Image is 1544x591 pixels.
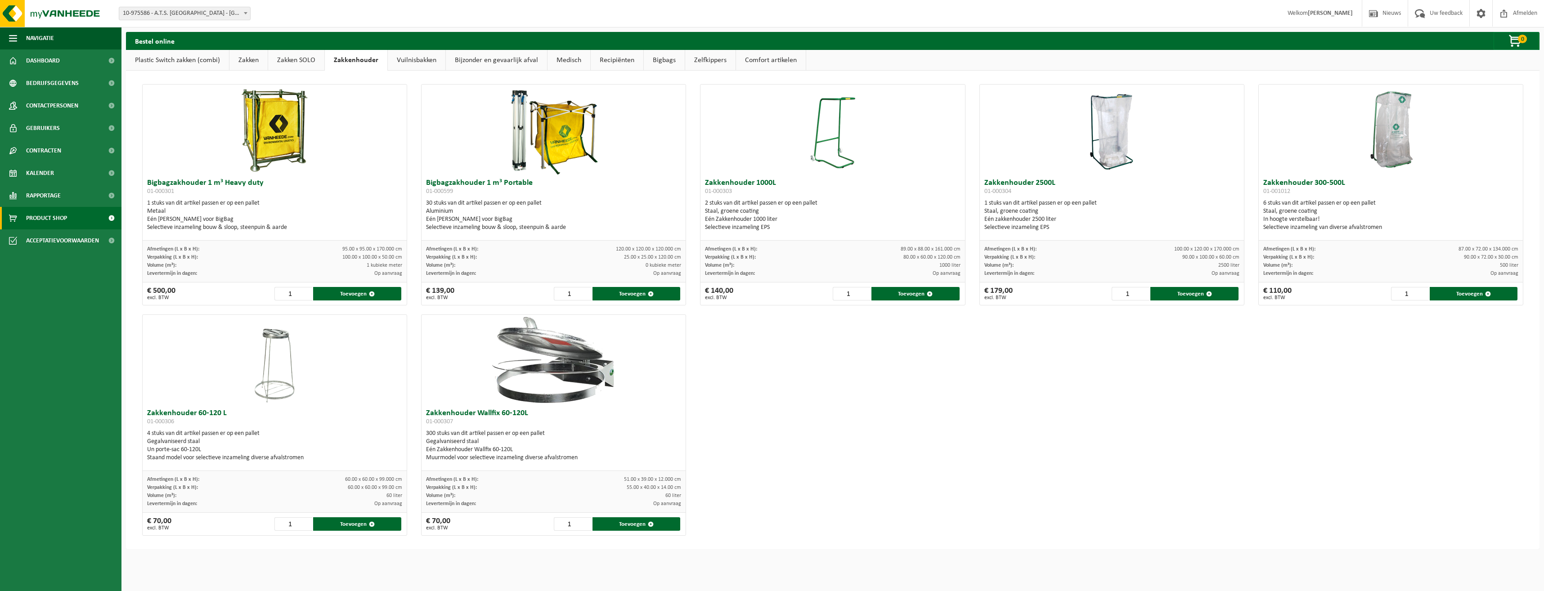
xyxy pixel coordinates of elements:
[509,85,599,175] img: 01-000599
[348,485,402,490] span: 60.00 x 60.00 x 99.00 cm
[627,485,681,490] span: 55.00 x 40.00 x 14.00 cm
[984,179,1239,197] h3: Zakkenhouder 2500L
[871,287,960,300] button: Toevoegen
[26,207,67,229] span: Product Shop
[26,117,60,139] span: Gebruikers
[705,224,960,232] div: Selectieve inzameling EPS
[810,85,855,175] img: 01-000303
[426,418,453,425] span: 01-000307
[325,50,387,71] a: Zakkenhouder
[26,139,61,162] span: Contracten
[1346,85,1436,175] img: 01-001012
[147,525,171,531] span: excl. BTW
[386,493,402,498] span: 60 liter
[426,255,477,260] span: Verpakking (L x B x H):
[705,188,732,195] span: 01-000303
[426,179,681,197] h3: Bigbagzakhouder 1 m³ Portable
[147,418,174,425] span: 01-000306
[26,94,78,117] span: Contactpersonen
[903,255,961,260] span: 80.00 x 60.00 x 120.00 cm
[147,246,199,252] span: Afmetingen (L x B x H):
[833,287,871,300] input: 1
[426,271,476,276] span: Levertermijn in dagen:
[426,246,478,252] span: Afmetingen (L x B x H):
[147,493,176,498] span: Volume (m³):
[147,295,175,300] span: excl. BTW
[126,50,229,71] a: Plastic Switch zakken (combi)
[147,207,402,215] div: Metaal
[426,409,681,427] h3: Zakkenhouder Wallfix 60-120L
[644,50,685,71] a: Bigbags
[367,263,402,268] span: 1 kubieke meter
[26,27,54,49] span: Navigatie
[147,179,402,197] h3: Bigbagzakhouder 1 m³ Heavy duty
[342,246,402,252] span: 95.00 x 95.00 x 170.000 cm
[388,50,445,71] a: Vuilnisbakken
[1464,255,1518,260] span: 90.00 x 72.00 x 30.00 cm
[426,199,681,232] div: 30 stuks van dit artikel passen er op een pallet
[147,454,402,462] div: Staand model voor selectieve inzameling diverse afvalstromen
[554,287,592,300] input: 1
[705,263,734,268] span: Volume (m³):
[984,263,1014,268] span: Volume (m³):
[646,263,681,268] span: 0 kubieke meter
[119,7,250,20] span: 10-975586 - A.T.S. MERELBEKE - MERELBEKE
[984,246,1037,252] span: Afmetingen (L x B x H):
[313,287,401,300] button: Toevoegen
[1263,255,1314,260] span: Verpakking (L x B x H):
[313,517,401,531] button: Toevoegen
[665,493,681,498] span: 60 liter
[592,517,681,531] button: Toevoegen
[426,454,681,462] div: Muurmodel voor selectieve inzameling diverse afvalstromen
[548,50,590,71] a: Medisch
[426,188,453,195] span: 01-000599
[984,255,1035,260] span: Verpakking (L x B x H):
[147,446,402,454] div: Un porte-sac 60-120L
[229,50,268,71] a: Zakken
[705,287,733,300] div: € 140,00
[1263,224,1518,232] div: Selectieve inzameling van diverse afvalstromen
[1150,287,1239,300] button: Toevoegen
[1263,199,1518,232] div: 6 stuks van dit artikel passen er op een pallet
[252,315,297,405] img: 01-000306
[426,215,681,224] div: Eén [PERSON_NAME] voor BigBag
[426,207,681,215] div: Aluminium
[653,501,681,506] span: Op aanvraag
[624,255,681,260] span: 25.00 x 25.00 x 120.00 cm
[147,188,174,195] span: 01-000301
[1490,271,1518,276] span: Op aanvraag
[554,517,592,531] input: 1
[147,430,402,462] div: 4 stuks van dit artikel passen er op een pallet
[147,224,402,232] div: Selectieve inzameling bouw & sloop, steenpuin & aarde
[939,263,961,268] span: 1000 liter
[229,85,319,175] img: 01-000301
[1308,10,1353,17] strong: [PERSON_NAME]
[1174,246,1239,252] span: 100.00 x 120.00 x 170.000 cm
[464,315,644,405] img: 01-000307
[274,517,312,531] input: 1
[705,199,960,232] div: 2 stuks van dit artikel passen er op een pallet
[147,477,199,482] span: Afmetingen (L x B x H):
[1263,215,1518,224] div: In hoogte verstelbaar!
[147,199,402,232] div: 1 stuks van dit artikel passen er op een pallet
[26,184,61,207] span: Rapportage
[653,271,681,276] span: Op aanvraag
[984,207,1239,215] div: Staal, groene coating
[901,246,961,252] span: 89.00 x 88.00 x 161.000 cm
[26,72,79,94] span: Bedrijfsgegevens
[147,287,175,300] div: € 500,00
[1263,295,1292,300] span: excl. BTW
[147,215,402,224] div: Eén [PERSON_NAME] voor BigBag
[984,215,1239,224] div: Eén zakkenhouder 2500 liter
[426,224,681,232] div: Selectieve inzameling bouw & sloop, steenpuin & aarde
[705,207,960,215] div: Staal, groene coating
[705,295,733,300] span: excl. BTW
[1459,246,1518,252] span: 87.00 x 72.00 x 134.000 cm
[426,446,681,454] div: Eén Zakkenhouder Wallfix 60-120L
[426,517,450,531] div: € 70,00
[736,50,806,71] a: Comfort artikelen
[984,287,1013,300] div: € 179,00
[426,485,477,490] span: Verpakking (L x B x H):
[1218,263,1239,268] span: 2500 liter
[374,271,402,276] span: Op aanvraag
